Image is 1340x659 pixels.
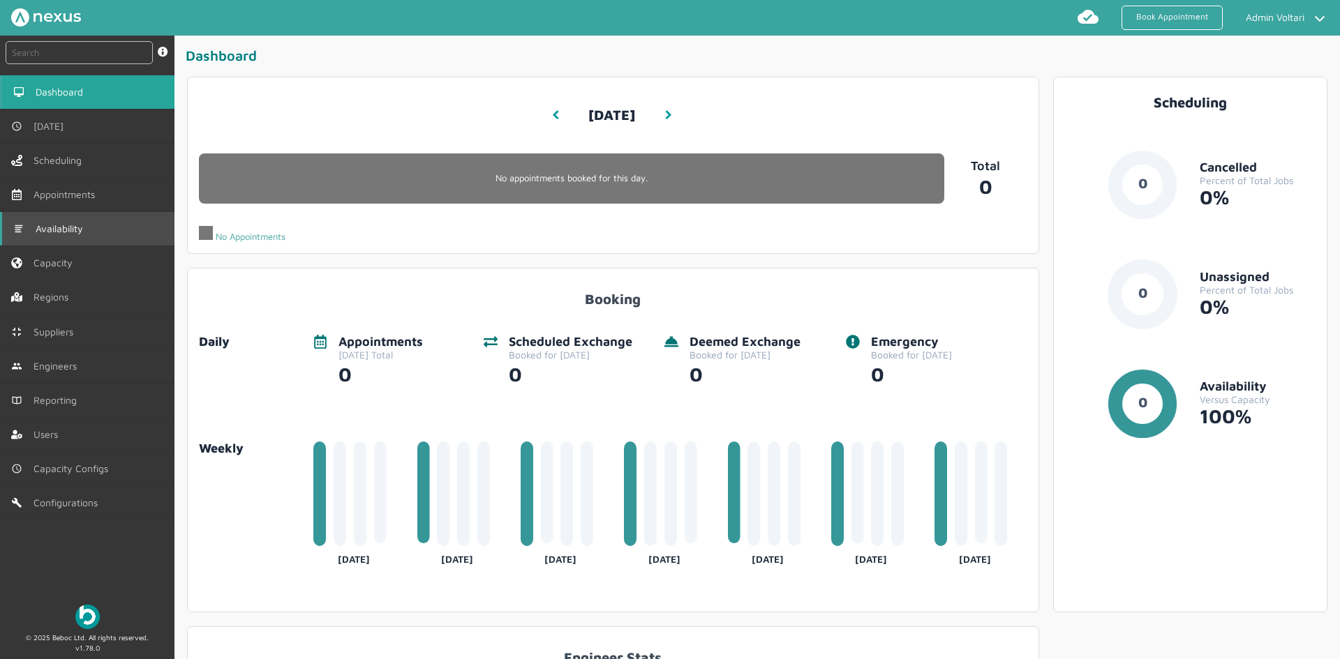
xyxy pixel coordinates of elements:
span: Engineers [33,361,82,372]
p: Total [944,159,1027,174]
img: md-people.svg [11,361,22,372]
a: Weekly [199,441,302,456]
a: 0 [944,173,1027,198]
div: 0% [1200,186,1316,209]
span: [DATE] [33,121,69,132]
img: Nexus [11,8,81,26]
img: capacity-left-menu.svg [11,257,22,268]
img: appointments-left-menu.svg [11,189,22,200]
span: Capacity [33,257,78,268]
div: Scheduling [1065,94,1316,110]
span: Availability [36,223,89,234]
div: [DATE] [417,548,498,565]
div: [DATE] [521,548,601,565]
div: Percent of Total Jobs [1200,175,1316,186]
text: 0 [1138,285,1147,301]
img: md-book.svg [11,395,22,406]
div: 0 [690,361,801,386]
span: Dashboard [36,86,89,98]
span: Configurations [33,497,103,508]
div: 0 [509,361,632,386]
div: Dashboard [186,47,1334,70]
div: Percent of Total Jobs [1200,285,1316,296]
div: [DATE] [935,548,1015,565]
span: Suppliers [33,326,79,338]
img: Beboc Logo [75,605,100,629]
span: Appointments [33,189,100,200]
div: Appointments [338,335,423,349]
div: [DATE] [313,548,394,565]
img: regions.left-menu.svg [11,291,22,303]
div: Booked for [DATE] [871,349,952,361]
img: md-build.svg [11,497,22,508]
div: Deemed Exchange [690,335,801,349]
img: md-cloud-done.svg [1077,6,1099,28]
text: 0 [1138,394,1147,410]
a: Book Appointment [1122,6,1223,30]
div: [DATE] [728,548,808,565]
div: Unassigned [1200,270,1316,285]
div: [DATE] Total [338,349,423,361]
input: Search by: Ref, PostCode, MPAN, MPRN, Account, Customer [6,41,153,64]
span: Users [33,429,64,440]
span: Scheduling [33,155,87,166]
a: 0UnassignedPercent of Total Jobs0% [1065,259,1316,351]
h3: [DATE] [588,96,635,135]
span: Capacity Configs [33,463,114,474]
a: 0CancelledPercent of Total Jobs0% [1065,150,1316,242]
div: Cancelled [1200,160,1316,175]
div: 0% [1200,296,1316,318]
div: 0 [338,361,423,386]
div: Emergency [871,335,952,349]
div: Daily [199,335,302,349]
div: 0 [871,361,952,386]
span: Reporting [33,395,82,406]
p: No appointments booked for this day. [199,173,944,183]
img: md-desktop.svg [13,86,24,98]
img: md-list.svg [13,223,24,234]
img: user-left-menu.svg [11,429,22,440]
div: 100% [1200,405,1316,427]
div: No Appointments [199,226,285,242]
div: Booked for [DATE] [509,349,632,361]
span: Regions [33,291,74,303]
img: md-time.svg [11,121,22,132]
img: scheduling-left-menu.svg [11,155,22,166]
img: md-contract.svg [11,326,22,338]
div: Booking [199,280,1027,307]
div: Booked for [DATE] [690,349,801,361]
div: Versus Capacity [1200,394,1316,405]
div: [DATE] [624,548,704,565]
div: [DATE] [831,548,911,565]
div: Scheduled Exchange [509,335,632,349]
div: Availability [1200,379,1316,394]
text: 0 [1138,175,1147,191]
img: md-time.svg [11,463,22,474]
